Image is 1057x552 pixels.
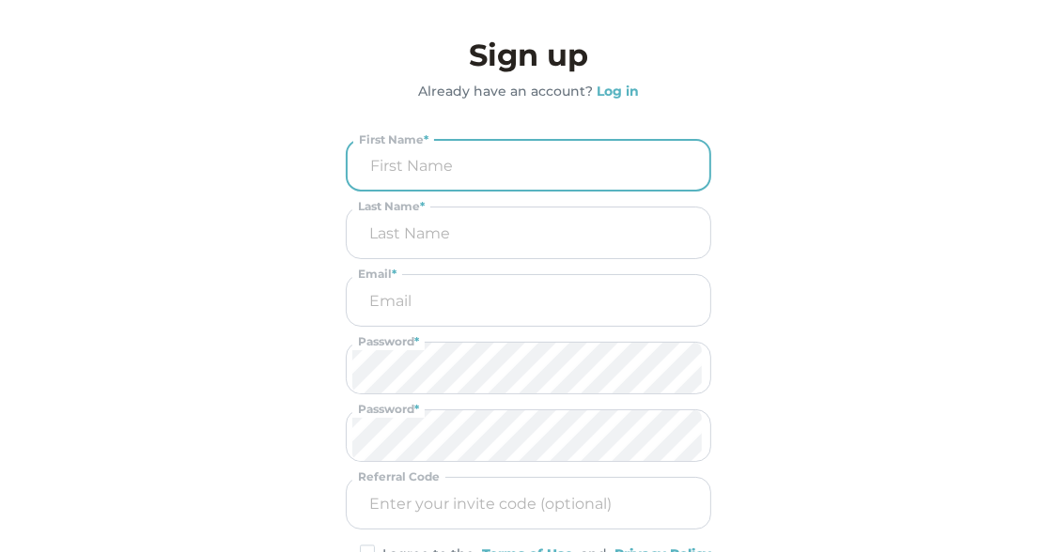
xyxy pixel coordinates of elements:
[418,82,593,101] div: Already have an account?
[352,478,705,529] input: Enter your invite code (optional)
[346,33,711,78] h3: Sign up
[352,198,430,215] div: Last Name
[352,468,445,485] div: Referral Code
[353,141,704,190] input: First Name
[352,275,705,326] input: Email
[597,83,639,100] strong: Log in
[352,207,705,258] input: Last Name
[352,333,425,350] div: Password
[353,131,434,148] div: First Name
[352,266,402,283] div: Email
[352,401,425,418] div: Password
